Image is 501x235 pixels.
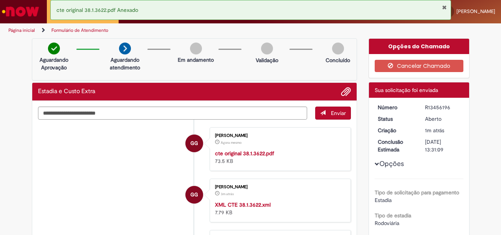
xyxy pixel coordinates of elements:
[372,104,419,111] dt: Número
[221,140,241,145] span: Agora mesmo
[331,110,346,117] span: Enviar
[375,197,392,204] span: Estadia
[375,189,459,196] b: Tipo de solicitação para pagamento
[190,134,198,153] span: GG
[215,150,274,157] a: cte original 38.1.3622.pdf
[372,127,419,134] dt: Criação
[185,186,203,204] div: GILVAN MUNIZ GONCALVES
[215,201,271,208] a: XML CTE 38.1.3622.xml
[375,220,399,227] span: Rodoviária
[442,4,447,10] button: Fechar Notificação
[215,201,343,216] div: 7.79 KB
[256,56,278,64] p: Validação
[372,138,419,153] dt: Conclusão Estimada
[106,56,144,71] p: Aguardando atendimento
[375,212,411,219] b: Tipo de estadia
[369,39,469,54] div: Opções do Chamado
[1,4,40,19] img: ServiceNow
[215,133,343,138] div: [PERSON_NAME]
[375,60,463,72] button: Cancelar Chamado
[341,87,351,97] button: Adicionar anexos
[425,104,461,111] div: R13456196
[326,56,350,64] p: Concluído
[221,192,234,196] time: 28/08/2025 09:29:09
[372,115,419,123] dt: Status
[51,27,108,33] a: Formulário de Atendimento
[119,43,131,54] img: arrow-next.png
[215,150,343,165] div: 73.5 KB
[315,107,351,120] button: Enviar
[38,88,95,95] h2: Estadia e Custo Extra Histórico de tíquete
[425,127,444,134] span: 1m atrás
[425,138,461,153] div: [DATE] 13:31:09
[35,56,73,71] p: Aguardando Aprovação
[38,107,308,120] textarea: Digite sua mensagem aqui...
[332,43,344,54] img: img-circle-grey.png
[456,8,495,15] span: [PERSON_NAME]
[6,23,328,38] ul: Trilhas de página
[56,7,138,13] span: cte original 38.1.3622.pdf Anexado
[8,27,35,33] a: Página inicial
[190,43,202,54] img: img-circle-grey.png
[425,127,444,134] time: 28/08/2025 09:31:05
[425,115,461,123] div: Aberto
[190,186,198,204] span: GG
[178,56,214,64] p: Em andamento
[48,43,60,54] img: check-circle-green.png
[215,185,343,189] div: [PERSON_NAME]
[221,192,234,196] span: 3m atrás
[375,87,438,94] span: Sua solicitação foi enviada
[261,43,273,54] img: img-circle-grey.png
[425,127,461,134] div: 28/08/2025 09:31:05
[185,135,203,152] div: GILVAN MUNIZ GONCALVES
